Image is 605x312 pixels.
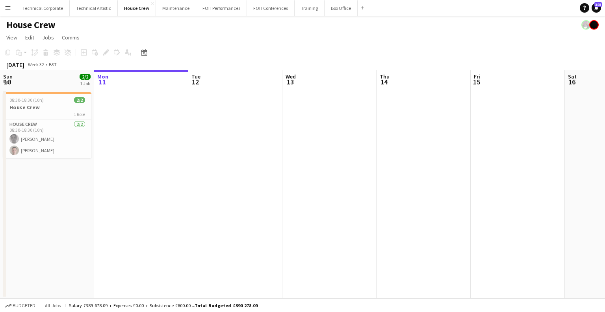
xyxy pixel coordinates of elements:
span: Comms [62,34,80,41]
span: 08:30-18:30 (10h) [9,97,44,103]
span: View [6,34,17,41]
div: Salary £389 678.09 + Expenses £0.00 + Subsistence £600.00 = [69,303,258,308]
span: All jobs [43,303,62,308]
span: Edit [25,34,34,41]
span: Total Budgeted £390 278.09 [195,303,258,308]
span: 12 [190,77,200,86]
button: FOH Conferences [247,0,295,16]
a: Edit [22,32,37,43]
span: 13 [284,77,296,86]
span: Sat [568,73,577,80]
span: 385 [594,2,602,7]
app-user-avatar: Zubair PERM Dhalla [581,20,591,30]
span: Sun [3,73,13,80]
span: 2/2 [74,97,85,103]
span: 15 [473,77,480,86]
span: Week 32 [26,62,46,67]
span: 14 [379,77,390,86]
button: Technical Corporate [16,0,70,16]
button: FOH Performances [196,0,247,16]
div: 1 Job [80,80,90,86]
span: 2/2 [80,74,91,80]
app-job-card: 08:30-18:30 (10h)2/2House Crew1 RoleHouse Crew2/208:30-18:30 (10h)[PERSON_NAME][PERSON_NAME] [3,92,91,158]
span: Budgeted [13,303,35,308]
div: [DATE] [6,61,24,69]
app-card-role: House Crew2/208:30-18:30 (10h)[PERSON_NAME][PERSON_NAME] [3,120,91,158]
button: Technical Artistic [70,0,118,16]
a: Comms [59,32,83,43]
app-user-avatar: Gabrielle Barr [589,20,599,30]
span: Mon [97,73,108,80]
span: Fri [474,73,480,80]
span: Thu [380,73,390,80]
a: View [3,32,20,43]
span: 10 [2,77,13,86]
button: Box Office [325,0,358,16]
button: Maintenance [156,0,196,16]
a: Jobs [39,32,57,43]
button: House Crew [118,0,156,16]
div: BST [49,62,57,67]
h1: House Crew [6,19,56,31]
span: Wed [286,73,296,80]
span: Tue [191,73,200,80]
span: 11 [96,77,108,86]
span: 1 Role [74,111,85,117]
span: 16 [567,77,577,86]
button: Budgeted [4,301,37,310]
h3: House Crew [3,104,91,111]
span: Jobs [42,34,54,41]
button: Training [295,0,325,16]
a: 385 [592,3,601,13]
